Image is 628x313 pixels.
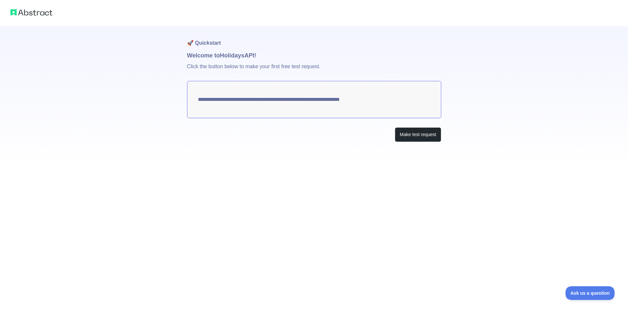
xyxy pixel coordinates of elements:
p: Click the button below to make your first free test request. [187,60,441,81]
button: Make test request [395,127,441,142]
img: Abstract logo [10,8,52,17]
h1: Welcome to Holidays API! [187,51,441,60]
h1: 🚀 Quickstart [187,26,441,51]
iframe: Toggle Customer Support [566,286,615,300]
